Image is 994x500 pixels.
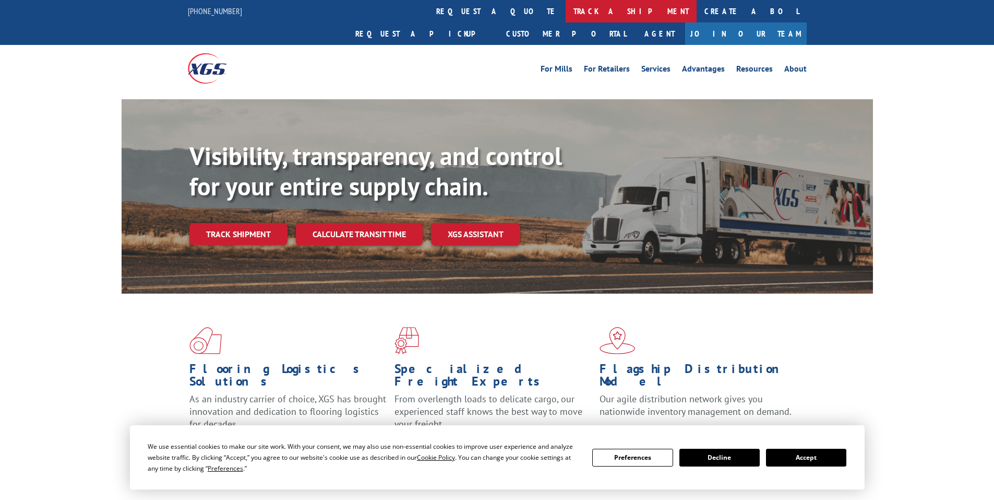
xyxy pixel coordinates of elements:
a: [PHONE_NUMBER] [188,6,242,16]
a: Advantages [682,65,725,76]
img: xgs-icon-focused-on-flooring-red [394,327,419,354]
span: Preferences [208,464,243,473]
a: Services [641,65,670,76]
button: Decline [679,449,760,467]
a: Customer Portal [498,22,634,45]
a: XGS ASSISTANT [431,223,520,246]
span: As an industry carrier of choice, XGS has brought innovation and dedication to flooring logistics... [189,393,386,430]
a: Agent [634,22,685,45]
a: Resources [736,65,773,76]
p: From overlength loads to delicate cargo, our experienced staff knows the best way to move your fr... [394,393,592,439]
a: For Mills [541,65,572,76]
span: Our agile distribution network gives you nationwide inventory management on demand. [600,393,792,417]
div: We use essential cookies to make our site work. With your consent, we may also use non-essential ... [148,441,580,474]
img: xgs-icon-flagship-distribution-model-red [600,327,636,354]
a: Join Our Team [685,22,807,45]
h1: Flooring Logistics Solutions [189,363,387,393]
button: Accept [766,449,846,467]
h1: Specialized Freight Experts [394,363,592,393]
b: Visibility, transparency, and control for your entire supply chain. [189,139,562,202]
img: xgs-icon-total-supply-chain-intelligence-red [189,327,222,354]
a: Calculate transit time [296,223,423,246]
h1: Flagship Distribution Model [600,363,797,393]
a: About [784,65,807,76]
span: Cookie Policy [417,453,455,462]
a: Track shipment [189,223,288,245]
button: Preferences [592,449,673,467]
a: For Retailers [584,65,630,76]
div: Cookie Consent Prompt [130,425,865,490]
a: Request a pickup [348,22,498,45]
